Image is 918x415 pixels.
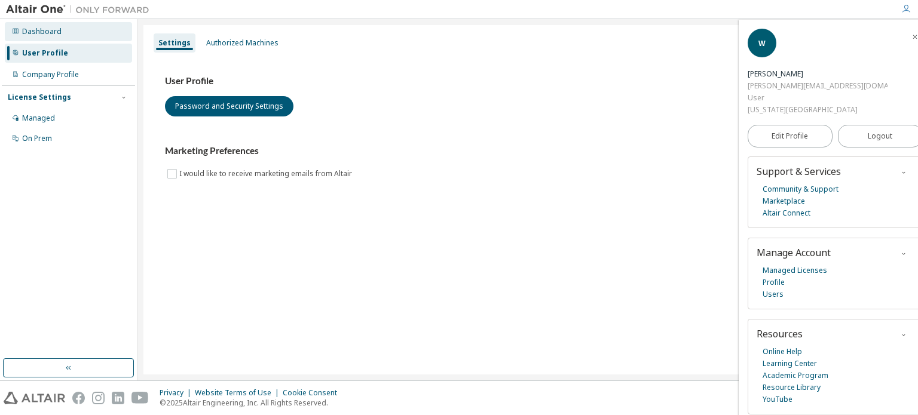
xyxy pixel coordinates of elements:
[165,75,891,87] h3: User Profile
[72,392,85,404] img: facebook.svg
[158,38,191,48] div: Settings
[206,38,279,48] div: Authorized Machines
[758,38,766,48] span: W
[763,265,827,276] a: Managed Licenses
[868,130,892,142] span: Logout
[763,195,805,207] a: Marketplace
[112,392,124,404] img: linkedin.svg
[763,288,784,300] a: Users
[748,68,888,80] div: Wei-Jhe Hong
[757,165,841,178] span: Support & Services
[763,207,810,219] a: Altair Connect
[763,346,802,358] a: Online Help
[763,183,839,195] a: Community & Support
[6,4,155,16] img: Altair One
[179,167,354,181] label: I would like to receive marketing emails from Altair
[763,276,785,288] a: Profile
[160,398,344,408] p: © 2025 Altair Engineering, Inc. All Rights Reserved.
[757,246,831,259] span: Manage Account
[131,392,149,404] img: youtube.svg
[160,388,195,398] div: Privacy
[748,80,888,92] div: [PERSON_NAME][EMAIL_ADDRESS][DOMAIN_NAME]
[22,70,79,79] div: Company Profile
[283,388,344,398] div: Cookie Consent
[748,92,888,104] div: User
[22,134,52,143] div: On Prem
[92,392,105,404] img: instagram.svg
[195,388,283,398] div: Website Terms of Use
[165,145,891,157] h3: Marketing Preferences
[763,370,828,382] a: Academic Program
[748,104,888,116] div: [US_STATE][GEOGRAPHIC_DATA]
[165,96,293,116] button: Password and Security Settings
[763,394,792,405] a: YouTube
[748,125,833,147] a: Edit Profile
[4,392,65,404] img: altair_logo.svg
[22,113,55,123] div: Managed
[763,382,821,394] a: Resource Library
[22,27,62,36] div: Dashboard
[763,358,817,370] a: Learning Center
[757,327,803,340] span: Resources
[772,131,808,141] span: Edit Profile
[22,48,68,58] div: User Profile
[8,93,71,102] div: License Settings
